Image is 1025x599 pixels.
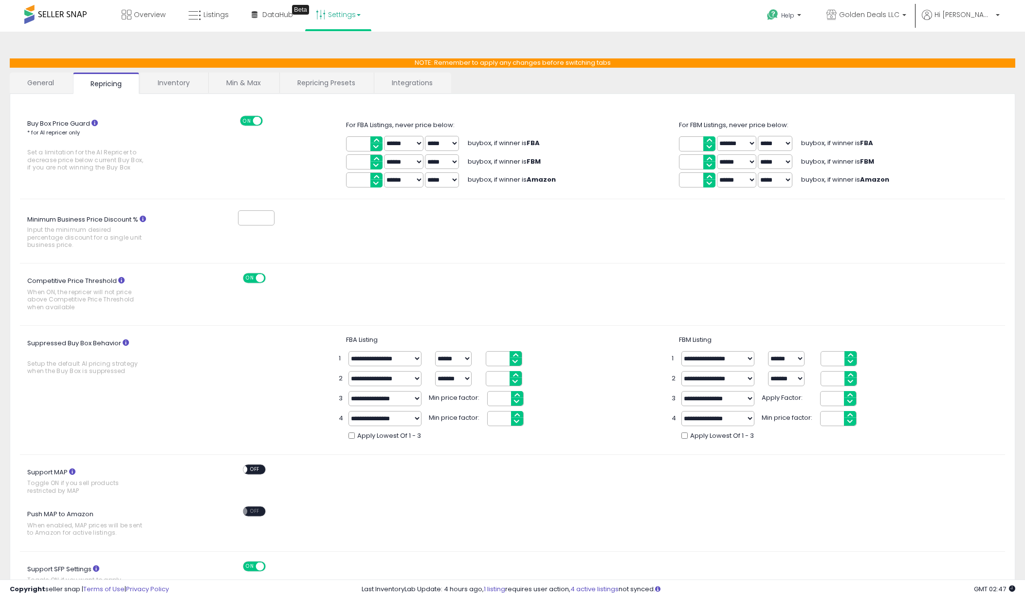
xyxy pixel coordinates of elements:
span: Min price factor: [762,411,815,423]
span: buybox, if winner is [468,157,541,166]
b: FBM [860,157,874,166]
span: 3 [339,394,344,403]
span: Toggle ON if you sell products restricted by MAP [27,479,144,494]
span: For FBM Listings, never price below: [679,120,788,130]
strong: Copyright [10,584,45,594]
label: Push MAP to Amazon [20,506,172,542]
span: 4 [339,414,344,423]
a: Terms of Use [83,584,125,594]
b: FBA [860,138,873,148]
label: Competitive Price Threshold [20,273,172,316]
span: 2 [339,374,344,383]
span: Listings [203,10,229,19]
span: FBA Listing [346,335,378,344]
a: Repricing [73,73,139,94]
span: OFF [264,562,279,570]
span: Min price factor: [429,411,482,423]
span: OFF [247,507,263,516]
b: Amazon [860,175,889,184]
span: OFF [264,274,279,282]
a: Integrations [374,73,450,93]
span: ON [244,562,256,570]
span: When ON, the repricer will not price above Competitive Price Threshold when available [27,288,144,311]
span: buybox, if winner is [468,138,540,148]
i: Get Help [767,9,779,21]
span: buybox, if winner is [801,138,873,148]
i: Click here to read more about un-synced listings. [655,586,660,592]
span: 3 [672,394,677,403]
span: Toggle ON if you want to apply repricing configurations against SFP sellers [27,576,144,599]
span: buybox, if winner is [801,175,889,184]
div: Last InventoryLab Update: 4 hours ago, requires user action, not synced. [362,585,1015,594]
a: Help [759,1,811,32]
span: 2 [672,374,677,383]
span: Input the minimum desired percentage discount for a single unit business price. [27,226,144,248]
small: * for AI repricer only [27,129,80,136]
span: Min price factor: [429,391,482,403]
span: FBM Listing [679,335,712,344]
span: DataHub [262,10,293,19]
a: Min & Max [209,73,278,93]
a: Repricing Presets [280,73,373,93]
span: buybox, if winner is [468,175,556,184]
span: 1 [339,354,344,363]
a: 1 listing [484,584,505,594]
span: When enabled, MAP prices will be sent to Amazon for active listings. [27,522,144,537]
span: 2025-10-7 02:47 GMT [974,584,1015,594]
span: Hi [PERSON_NAME] [934,10,993,19]
label: Suppressed Buy Box Behavior [20,336,172,379]
span: Golden Deals LLC [839,10,899,19]
span: buybox, if winner is [801,157,874,166]
b: FBA [527,138,540,148]
b: FBM [527,157,541,166]
span: For FBA Listings, never price below: [346,120,455,130]
p: NOTE: Remember to apply any changes before switching tabs [10,58,1015,68]
span: Apply Lowest Of 1 - 3 [357,431,421,441]
span: Overview [134,10,165,19]
label: Support MAP [20,465,172,500]
span: Apply Lowest Of 1 - 3 [690,431,754,441]
span: OFF [247,465,263,473]
a: Hi [PERSON_NAME] [922,10,1000,32]
span: 1 [672,354,677,363]
span: Help [781,11,794,19]
a: General [10,73,72,93]
b: Amazon [527,175,556,184]
a: Inventory [140,73,207,93]
div: Tooltip anchor [292,5,309,15]
label: Minimum Business Price Discount % [20,212,172,253]
a: 4 active listings [570,584,619,594]
div: seller snap | | [10,585,169,594]
span: ON [241,116,254,125]
span: Set a limitation for the AI Repricer to decrease price below current Buy Box, if you are not winn... [27,149,144,171]
span: OFF [261,116,277,125]
span: Setup the default AI pricing strategy when the Buy Box is suppressed [27,360,144,375]
span: 4 [672,414,677,423]
a: Privacy Policy [126,584,169,594]
span: Apply Factor: [762,391,815,403]
span: ON [244,274,256,282]
label: Buy Box Price Guard [20,116,172,176]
